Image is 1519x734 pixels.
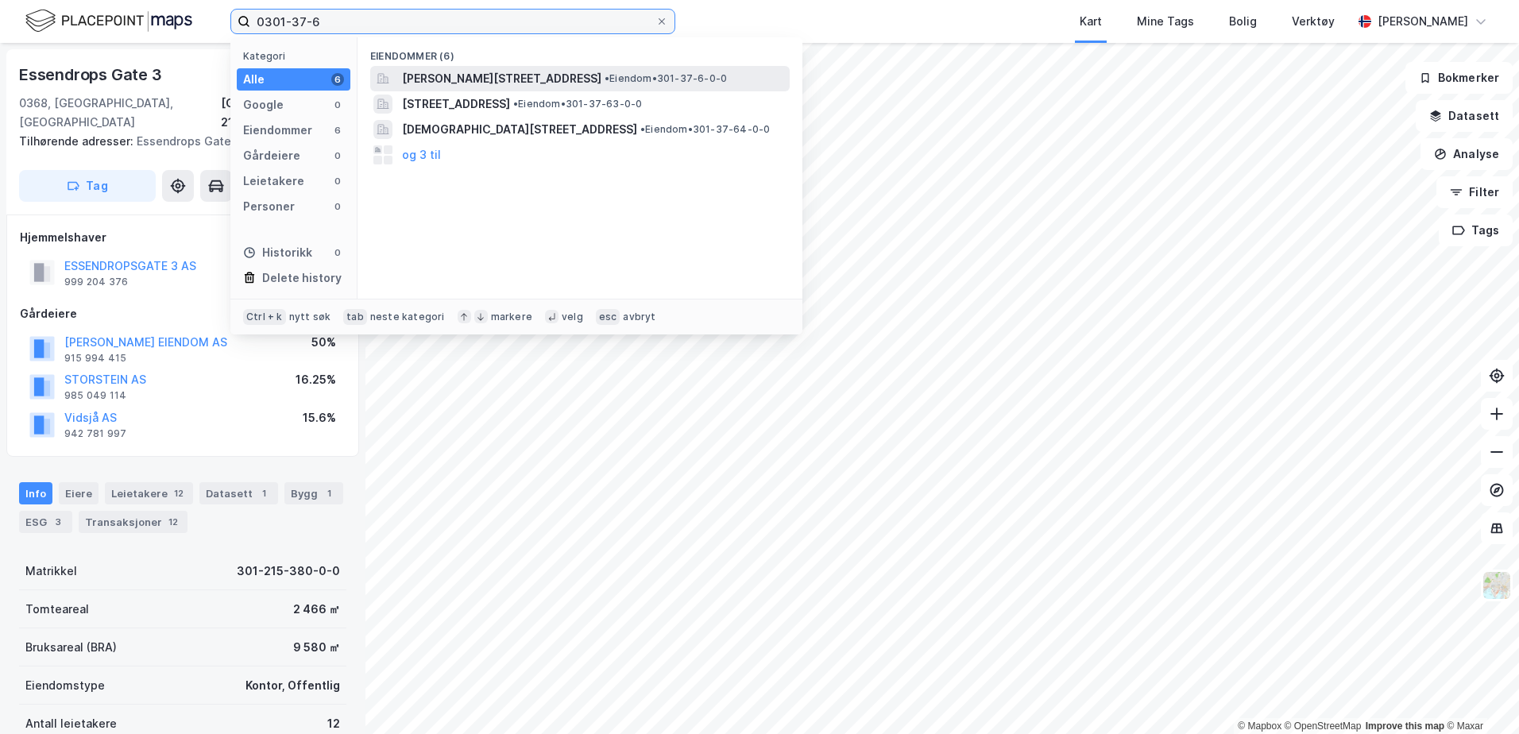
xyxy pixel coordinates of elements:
[256,485,272,501] div: 1
[562,311,583,323] div: velg
[243,121,312,140] div: Eiendommer
[19,134,137,148] span: Tilhørende adresser:
[1405,62,1513,94] button: Bokmerker
[25,7,192,35] img: logo.f888ab2527a4732fd821a326f86c7f29.svg
[1292,12,1335,31] div: Verktøy
[25,600,89,619] div: Tomteareal
[50,514,66,530] div: 3
[165,514,181,530] div: 12
[303,408,336,427] div: 15.6%
[358,37,802,66] div: Eiendommer (6)
[237,562,340,581] div: 301-215-380-0-0
[402,120,637,139] span: [DEMOGRAPHIC_DATA][STREET_ADDRESS]
[20,228,346,247] div: Hjemmelshaver
[640,123,770,136] span: Eiendom • 301-37-64-0-0
[199,482,278,504] div: Datasett
[25,638,117,657] div: Bruksareal (BRA)
[402,145,441,164] button: og 3 til
[289,311,331,323] div: nytt søk
[245,676,340,695] div: Kontor, Offentlig
[19,94,221,132] div: 0368, [GEOGRAPHIC_DATA], [GEOGRAPHIC_DATA]
[1080,12,1102,31] div: Kart
[321,485,337,501] div: 1
[331,200,344,213] div: 0
[331,73,344,86] div: 6
[1436,176,1513,208] button: Filter
[284,482,343,504] div: Bygg
[19,62,165,87] div: Essendrops Gate 3
[491,311,532,323] div: markere
[19,511,72,533] div: ESG
[1440,658,1519,734] iframe: Chat Widget
[1137,12,1194,31] div: Mine Tags
[370,311,445,323] div: neste kategori
[331,99,344,111] div: 0
[331,124,344,137] div: 6
[1229,12,1257,31] div: Bolig
[640,123,645,135] span: •
[311,333,336,352] div: 50%
[1416,100,1513,132] button: Datasett
[1285,720,1362,732] a: OpenStreetMap
[596,309,620,325] div: esc
[1420,138,1513,170] button: Analyse
[243,70,265,89] div: Alle
[243,50,350,62] div: Kategori
[243,243,312,262] div: Historikk
[513,98,518,110] span: •
[605,72,609,84] span: •
[293,638,340,657] div: 9 580 ㎡
[243,146,300,165] div: Gårdeiere
[250,10,655,33] input: Søk på adresse, matrikkel, gårdeiere, leietakere eller personer
[262,268,342,288] div: Delete history
[79,511,187,533] div: Transaksjoner
[623,311,655,323] div: avbryt
[64,427,126,440] div: 942 781 997
[105,482,193,504] div: Leietakere
[1439,214,1513,246] button: Tags
[64,276,128,288] div: 999 204 376
[605,72,727,85] span: Eiendom • 301-37-6-0-0
[25,562,77,581] div: Matrikkel
[243,172,304,191] div: Leietakere
[64,389,126,402] div: 985 049 114
[1378,12,1468,31] div: [PERSON_NAME]
[402,69,601,88] span: [PERSON_NAME][STREET_ADDRESS]
[243,197,295,216] div: Personer
[327,714,340,733] div: 12
[331,246,344,259] div: 0
[20,304,346,323] div: Gårdeiere
[243,309,286,325] div: Ctrl + k
[19,170,156,202] button: Tag
[1238,720,1281,732] a: Mapbox
[25,714,117,733] div: Antall leietakere
[25,676,105,695] div: Eiendomstype
[59,482,99,504] div: Eiere
[171,485,187,501] div: 12
[19,482,52,504] div: Info
[296,370,336,389] div: 16.25%
[243,95,284,114] div: Google
[19,132,334,151] div: Essendrops Gate 5
[513,98,642,110] span: Eiendom • 301-37-63-0-0
[402,95,510,114] span: [STREET_ADDRESS]
[1366,720,1444,732] a: Improve this map
[221,94,346,132] div: [GEOGRAPHIC_DATA], 215/380
[343,309,367,325] div: tab
[331,175,344,187] div: 0
[1482,570,1512,601] img: Z
[64,352,126,365] div: 915 994 415
[293,600,340,619] div: 2 466 ㎡
[331,149,344,162] div: 0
